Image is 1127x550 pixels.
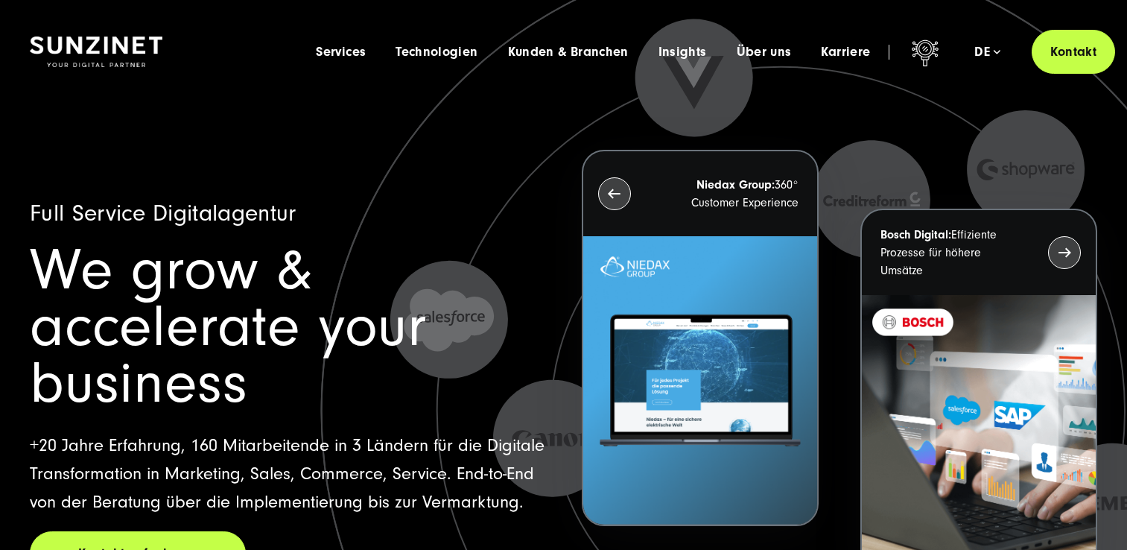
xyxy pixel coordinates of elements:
a: Services [316,45,366,60]
p: +20 Jahre Erfahrung, 160 Mitarbeitende in 3 Ländern für die Digitale Transformation in Marketing,... [30,432,545,516]
a: Über uns [737,45,792,60]
a: Kunden & Branchen [508,45,629,60]
a: Insights [658,45,707,60]
strong: Niedax Group: [696,178,775,192]
button: Niedax Group:360° Customer Experience Letztes Projekt von Niedax. Ein Laptop auf dem die Niedax W... [582,150,819,526]
span: Full Service Digitalagentur [30,200,296,227]
strong: Bosch Digital: [880,228,951,241]
div: de [974,45,1000,60]
p: Effiziente Prozesse für höhere Umsätze [880,226,1021,279]
a: Karriere [821,45,870,60]
h1: We grow & accelerate your business [30,242,545,412]
img: Letztes Projekt von Niedax. Ein Laptop auf dem die Niedax Website geöffnet ist, auf blauem Hinter... [583,236,817,525]
p: 360° Customer Experience [658,176,799,212]
a: Technologien [396,45,477,60]
a: Kontakt [1032,30,1115,74]
img: SUNZINET Full Service Digital Agentur [30,37,162,68]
